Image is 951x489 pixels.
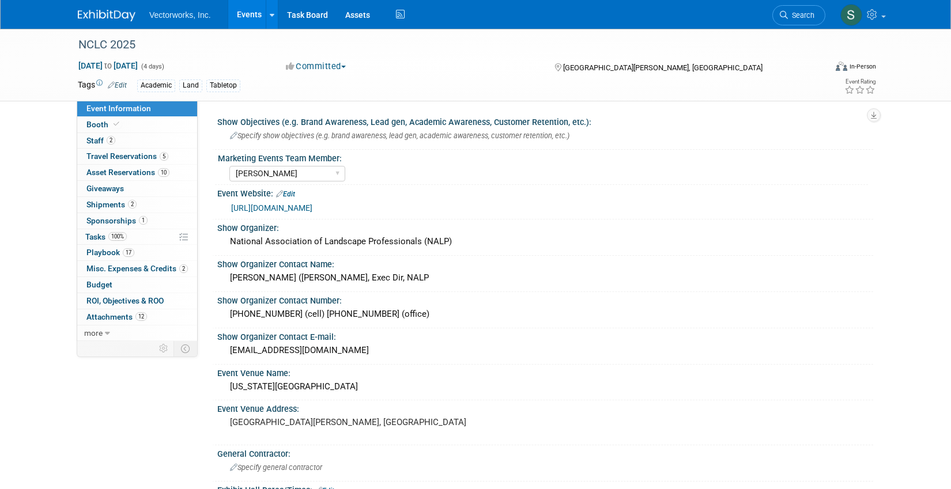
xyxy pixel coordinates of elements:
[77,245,197,260] a: Playbook17
[137,79,175,92] div: Academic
[218,150,868,164] div: Marketing Events Team Member:
[74,35,808,55] div: NCLC 2025
[844,79,875,85] div: Event Rating
[230,463,322,472] span: Specify general contractor
[86,200,137,209] span: Shipments
[217,328,873,343] div: Show Organizer Contact E-mail:
[86,120,122,129] span: Booth
[128,200,137,209] span: 2
[108,232,127,241] span: 100%
[179,79,202,92] div: Land
[217,365,873,379] div: Event Venue Name:
[206,79,240,92] div: Tabletop
[86,151,168,161] span: Travel Reservations
[77,197,197,213] a: Shipments2
[217,185,873,200] div: Event Website:
[840,4,862,26] img: Sarah Angley
[174,341,198,356] td: Toggle Event Tabs
[149,10,211,20] span: Vectorworks, Inc.
[849,62,876,71] div: In-Person
[217,256,873,270] div: Show Organizer Contact Name:
[230,131,569,140] span: Specify show objectives (e.g. brand awareness, lead gen, academic awareness, customer retention, ...
[86,296,164,305] span: ROI, Objectives & ROO
[108,81,127,89] a: Edit
[217,400,873,415] div: Event Venue Address:
[217,219,873,234] div: Show Organizer:
[77,293,197,309] a: ROI, Objectives & ROO
[77,213,197,229] a: Sponsorships1
[78,60,138,71] span: [DATE] [DATE]
[86,248,134,257] span: Playbook
[86,216,148,225] span: Sponsorships
[226,233,865,251] div: National Association of Landscape Professionals (NALP)
[563,63,763,72] span: [GEOGRAPHIC_DATA][PERSON_NAME], [GEOGRAPHIC_DATA]
[226,378,865,396] div: [US_STATE][GEOGRAPHIC_DATA]
[154,341,174,356] td: Personalize Event Tab Strip
[179,264,188,273] span: 2
[836,62,847,71] img: Format-Inperson.png
[158,168,169,177] span: 10
[217,445,873,460] div: General Contractor:
[231,203,312,213] a: [URL][DOMAIN_NAME]
[276,190,295,198] a: Edit
[77,181,197,196] a: Giveaways
[86,184,124,193] span: Giveaways
[788,11,814,20] span: Search
[77,325,197,341] a: more
[77,261,197,276] a: Misc. Expenses & Credits2
[77,101,197,116] a: Event Information
[77,229,197,245] a: Tasks100%
[84,328,103,338] span: more
[217,113,873,128] div: Show Objectives (e.g. Brand Awareness, Lead gen, Academic Awareness, Customer Retention, etc.):
[78,10,135,21] img: ExhibitDay
[86,136,115,145] span: Staff
[226,342,865,359] div: [EMAIL_ADDRESS][DOMAIN_NAME]
[85,232,127,241] span: Tasks
[103,61,114,70] span: to
[282,60,350,73] button: Committed
[86,264,188,273] span: Misc. Expenses & Credits
[86,104,151,113] span: Event Information
[77,133,197,149] a: Staff2
[139,216,148,225] span: 1
[135,312,147,321] span: 12
[107,136,115,145] span: 2
[226,305,865,323] div: [PHONE_NUMBER] (cell) [PHONE_NUMBER] (office)
[77,165,197,180] a: Asset Reservations10
[86,168,169,177] span: Asset Reservations
[230,417,478,427] pre: [GEOGRAPHIC_DATA][PERSON_NAME], [GEOGRAPHIC_DATA]
[77,309,197,325] a: Attachments12
[114,121,119,127] i: Booth reservation complete
[140,63,164,70] span: (4 days)
[77,277,197,293] a: Budget
[772,5,825,25] a: Search
[226,269,865,287] div: [PERSON_NAME] ([PERSON_NAME], Exec Dir, NALP
[78,79,127,92] td: Tags
[123,248,134,257] span: 17
[77,117,197,132] a: Booth
[757,60,876,77] div: Event Format
[217,292,873,306] div: Show Organizer Contact Number:
[77,149,197,164] a: Travel Reservations5
[86,312,147,321] span: Attachments
[86,280,112,289] span: Budget
[160,152,168,161] span: 5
